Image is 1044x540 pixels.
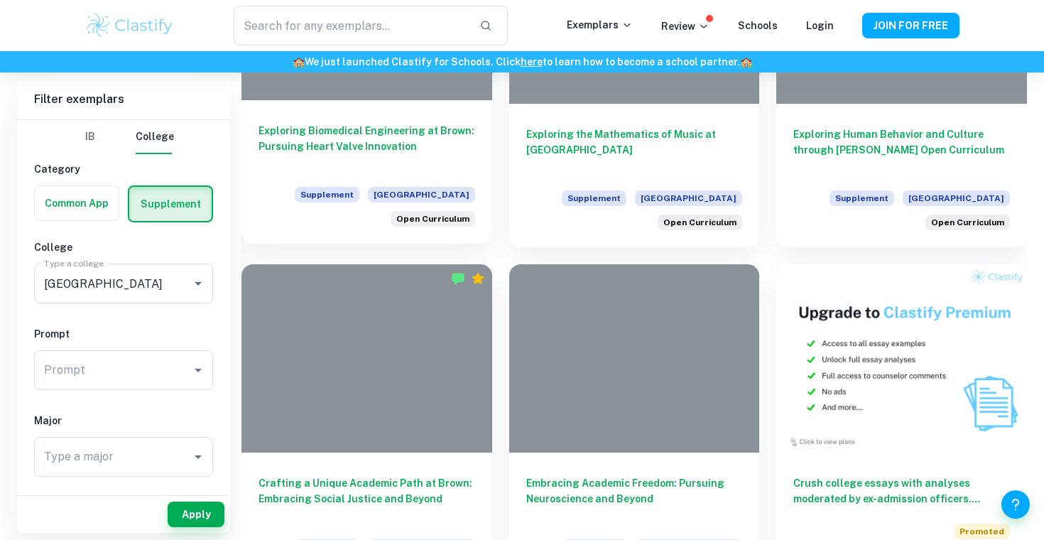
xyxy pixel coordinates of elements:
span: Open Curriculum [663,216,736,229]
input: Search for any exemplars... [234,6,468,45]
div: Brown's Open Curriculum allows students to explore broadly while also diving deeply into their ac... [658,215,742,230]
img: Thumbnail [776,264,1027,452]
h6: College [34,239,213,255]
button: Apply [168,502,224,527]
a: Schools [738,20,778,31]
img: Marked [451,271,465,286]
h6: Crush college essays with analyses moderated by ex-admission officers. Upgrade now [793,475,1010,507]
h6: Exploring Biomedical Engineering at Brown: Pursuing Heart Valve Innovation [259,123,475,170]
div: Brown's Open Curriculum allows students to explore broadly while also diving deeply into their ac... [391,211,475,227]
h6: Prompt [34,326,213,342]
span: Supplement [295,187,359,202]
label: Type a college [44,257,103,269]
div: Premium [471,271,485,286]
h6: Major [34,413,213,428]
button: College [136,120,174,154]
p: Review [661,18,709,34]
button: IB [73,120,107,154]
span: [GEOGRAPHIC_DATA] [368,187,475,202]
span: Open Curriculum [931,216,1004,229]
h6: We just launched Clastify for Schools. Click to learn how to become a school partner. [3,54,1041,70]
span: Supplement [830,190,894,206]
a: Login [806,20,834,31]
button: Open [188,360,208,380]
button: Open [188,274,208,293]
h6: Category [34,161,213,177]
button: Common App [35,186,119,220]
a: here [521,56,543,67]
span: Promoted [954,524,1010,539]
p: Exemplars [567,17,633,33]
h6: Embracing Academic Freedom: Pursuing Neuroscience and Beyond [526,475,743,522]
h6: Exploring the Mathematics of Music at [GEOGRAPHIC_DATA] [526,126,743,173]
span: Supplement [562,190,626,206]
button: Supplement [129,187,212,221]
h6: Filter exemplars [17,80,230,119]
span: [GEOGRAPHIC_DATA] [903,190,1010,206]
h6: Exploring Human Behavior and Culture through [PERSON_NAME] Open Curriculum [793,126,1010,173]
button: Open [188,447,208,467]
span: [GEOGRAPHIC_DATA] [635,190,742,206]
div: Brown’s Open Curriculum allows students to explore broadly while also diving deeply into their ac... [925,215,1010,230]
span: Open Curriculum [396,212,469,225]
button: JOIN FOR FREE [862,13,959,38]
img: Clastify logo [85,11,175,40]
span: 🏫 [293,56,305,67]
h6: Crafting a Unique Academic Path at Brown: Embracing Social Justice and Beyond [259,475,475,522]
span: 🏫 [740,56,752,67]
button: Help and Feedback [1001,490,1030,519]
div: Filter type choice [73,120,174,154]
